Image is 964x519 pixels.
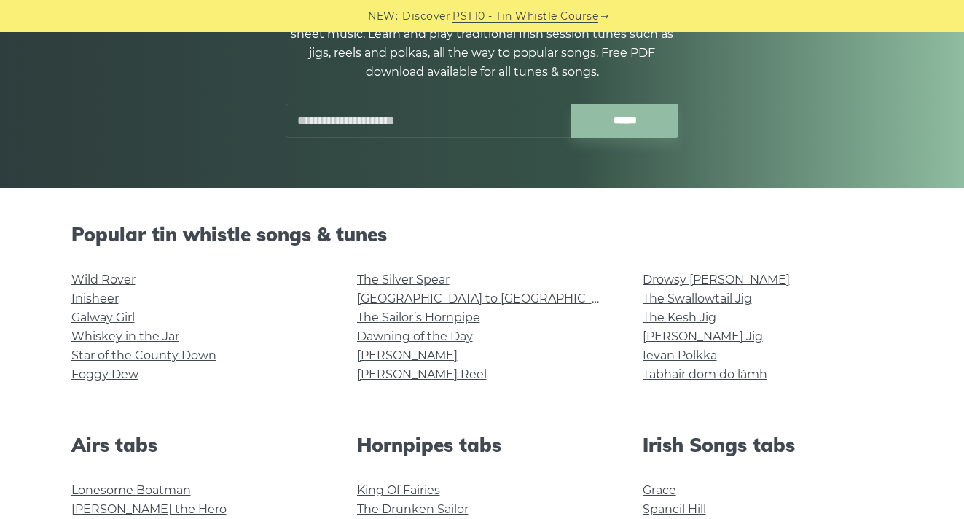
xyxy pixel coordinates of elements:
[71,434,322,456] h2: Airs tabs
[643,367,767,381] a: Tabhair dom do lámh
[71,483,191,497] a: Lonesome Boatman
[402,8,450,25] span: Discover
[286,6,679,82] p: 1000+ Irish tin whistle (penny whistle) tabs and notes with the sheet music. Learn and play tradi...
[357,502,469,516] a: The Drunken Sailor
[357,367,487,381] a: [PERSON_NAME] Reel
[357,348,458,362] a: [PERSON_NAME]
[71,329,179,343] a: Whiskey in the Jar
[643,348,717,362] a: Ievan Polkka
[357,311,480,324] a: The Sailor’s Hornpipe
[357,434,608,456] h2: Hornpipes tabs
[357,329,473,343] a: Dawning of the Day
[357,483,440,497] a: King Of Fairies
[643,329,763,343] a: [PERSON_NAME] Jig
[368,8,398,25] span: NEW:
[71,502,227,516] a: [PERSON_NAME] the Hero
[643,311,716,324] a: The Kesh Jig
[643,502,706,516] a: Spancil Hill
[71,311,135,324] a: Galway Girl
[71,292,119,305] a: Inisheer
[643,292,752,305] a: The Swallowtail Jig
[71,348,216,362] a: Star of the County Down
[71,223,893,246] h2: Popular tin whistle songs & tunes
[643,434,893,456] h2: Irish Songs tabs
[643,273,790,286] a: Drowsy [PERSON_NAME]
[357,273,450,286] a: The Silver Spear
[71,367,138,381] a: Foggy Dew
[643,483,676,497] a: Grace
[357,292,626,305] a: [GEOGRAPHIC_DATA] to [GEOGRAPHIC_DATA]
[71,273,136,286] a: Wild Rover
[452,8,598,25] a: PST10 - Tin Whistle Course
